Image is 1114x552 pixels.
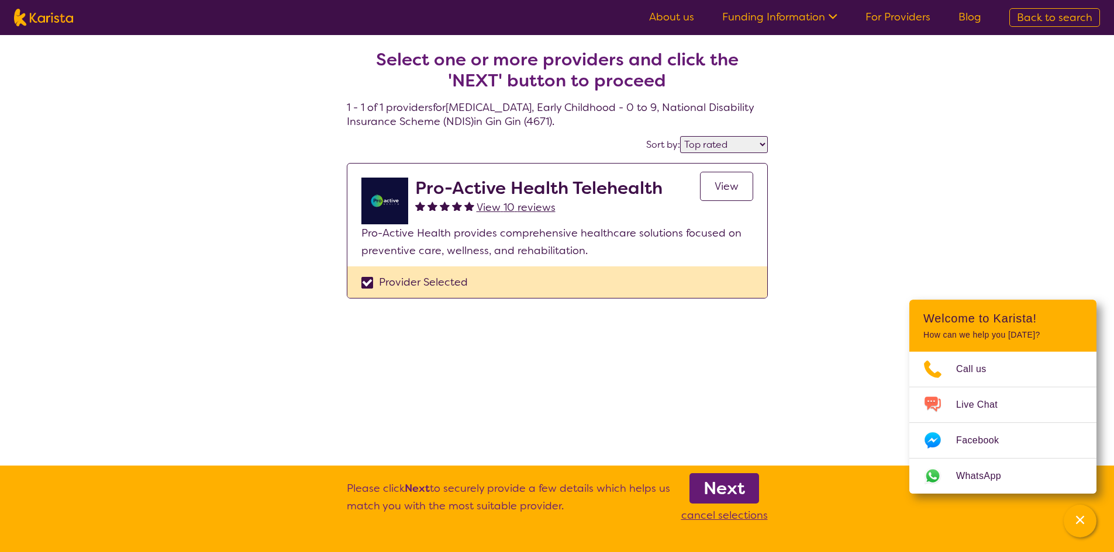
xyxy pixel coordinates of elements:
img: fullstar [427,201,437,211]
img: fullstar [464,201,474,211]
a: View [700,172,753,201]
a: Blog [958,10,981,24]
span: Live Chat [956,396,1012,414]
div: Channel Menu [909,300,1096,494]
a: Next [689,473,759,504]
img: Karista logo [14,9,73,26]
a: Web link opens in a new tab. [909,459,1096,494]
h2: Welcome to Karista! [923,311,1082,325]
p: How can we help you [DATE]? [923,330,1082,340]
p: Pro-Active Health provides comprehensive healthcare solutions focused on preventive care, wellnes... [361,224,753,259]
p: cancel selections [681,506,768,524]
a: For Providers [865,10,930,24]
h2: Pro-Active Health Telehealth [415,178,663,199]
span: Back to search [1017,11,1092,25]
b: Next [405,481,430,495]
label: Sort by: [646,138,680,151]
h4: 1 - 1 of 1 providers for [MEDICAL_DATA] , Early Childhood - 0 to 9 , National Disability Insuranc... [347,21,768,129]
img: fullstar [440,201,450,211]
ul: Choose channel [909,352,1096,494]
h2: Select one or more providers and click the 'NEXT' button to proceed [361,49,754,91]
img: fullstar [415,201,425,211]
button: Channel Menu [1064,505,1096,537]
span: View 10 reviews [477,200,556,214]
span: Call us [956,360,1001,378]
a: Funding Information [722,10,837,24]
a: About us [649,10,694,24]
span: View [715,179,739,193]
img: ymlb0re46ukcwlkv50cv.png [361,178,408,224]
a: Back to search [1009,8,1100,27]
p: Please click to securely provide a few details which helps us match you with the most suitable pr... [347,480,670,524]
span: Facebook [956,432,1013,449]
img: fullstar [452,201,462,211]
b: Next [703,477,745,500]
span: WhatsApp [956,467,1015,485]
a: View 10 reviews [477,199,556,216]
